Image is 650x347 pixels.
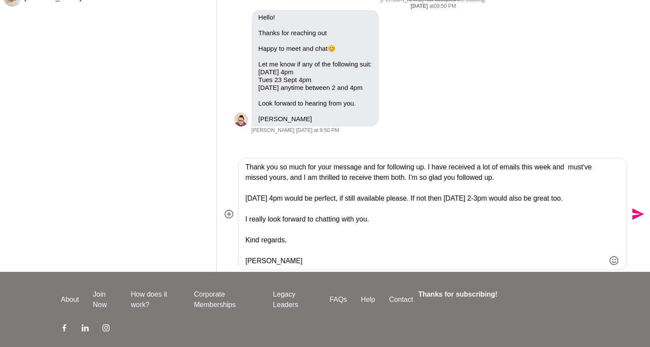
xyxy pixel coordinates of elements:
p: Look forward to hearing from you. [259,99,372,107]
p: Let me know if any of the following suit: [DATE] 4pm Tues 23 Sept 4pm [DATE] anytime between 2 an... [259,60,372,92]
p: Thanks for reaching out [259,29,372,37]
a: About [54,294,86,305]
p: Happy to meet and chat [259,45,372,53]
time: 2025-09-09T11:50:09.532Z [296,127,339,134]
a: FAQs [323,294,354,305]
a: Join Now [86,289,124,310]
a: Facebook [61,324,68,334]
a: How does it work? [124,289,187,310]
strong: [DATE] [411,3,429,9]
a: LinkedIn [82,324,89,334]
span: [PERSON_NAME] [252,127,295,134]
div: at 09:50 PM [234,3,633,10]
a: Contact [382,294,420,305]
p: Hello! [259,13,372,21]
textarea: Type your message [245,162,605,266]
a: Instagram [103,324,109,334]
p: [PERSON_NAME] [259,115,372,123]
span: 😊 [328,45,336,52]
button: Send [627,205,647,224]
button: Emoji picker [609,255,619,266]
a: Corporate Memberships [187,289,266,310]
a: Legacy Leaders [266,289,322,310]
h4: Thanks for subscribing! [418,289,584,300]
div: Crystal Bruton [234,112,248,126]
a: Help [354,294,382,305]
img: C [234,112,248,126]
